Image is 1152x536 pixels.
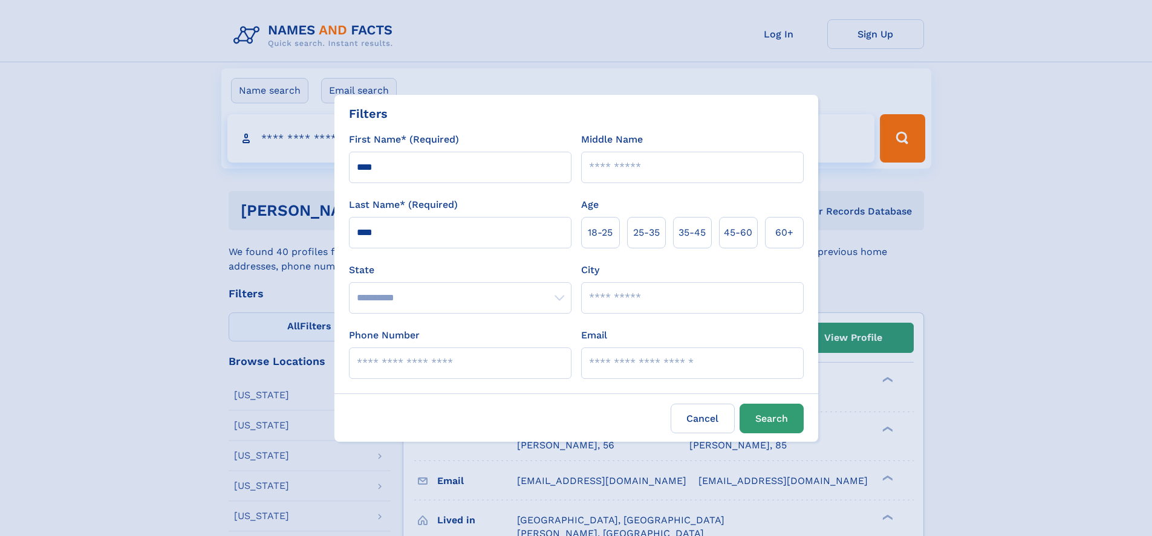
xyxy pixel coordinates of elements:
label: Phone Number [349,328,420,343]
div: Filters [349,105,388,123]
label: City [581,263,599,277]
label: Age [581,198,599,212]
label: Middle Name [581,132,643,147]
label: State [349,263,571,277]
label: First Name* (Required) [349,132,459,147]
span: 35‑45 [679,225,706,240]
span: 45‑60 [724,225,752,240]
label: Cancel [671,404,735,433]
span: 18‑25 [588,225,613,240]
button: Search [740,404,804,433]
span: 25‑35 [633,225,660,240]
label: Last Name* (Required) [349,198,458,212]
label: Email [581,328,607,343]
span: 60+ [775,225,793,240]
